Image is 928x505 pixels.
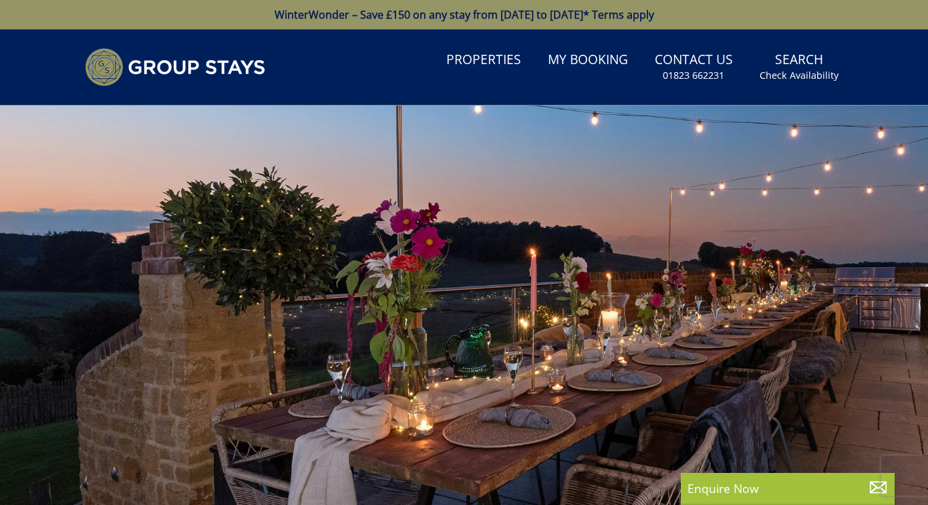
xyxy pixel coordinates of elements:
[687,480,888,497] p: Enquire Now
[85,48,265,86] img: Group Stays
[441,45,526,75] a: Properties
[649,45,738,89] a: Contact Us01823 662231
[760,69,838,82] small: Check Availability
[754,45,844,89] a: SearchCheck Availability
[543,45,633,75] a: My Booking
[663,69,724,82] small: 01823 662231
